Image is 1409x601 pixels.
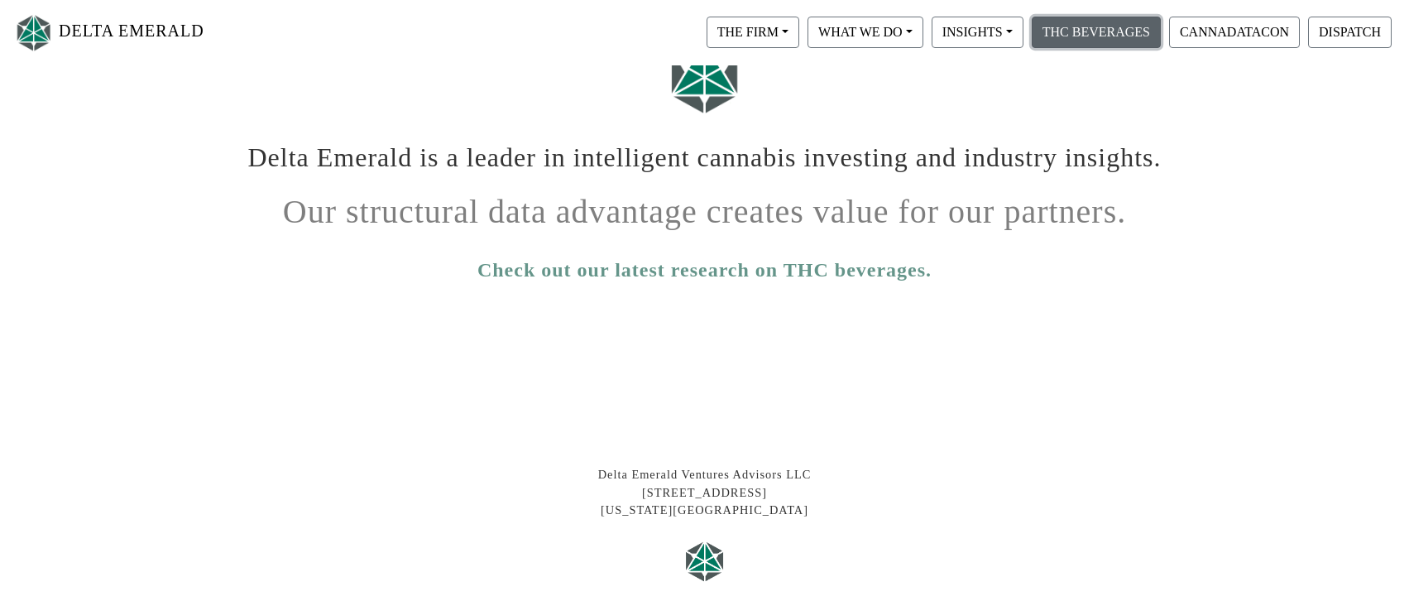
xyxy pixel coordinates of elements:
[13,7,204,59] a: DELTA EMERALD
[1028,24,1165,38] a: THC BEVERAGES
[664,33,746,120] img: Logo
[1308,17,1392,48] button: DISPATCH
[1165,24,1304,38] a: CANNADATACON
[680,536,730,586] img: Logo
[233,466,1177,520] div: Delta Emerald Ventures Advisors LLC [STREET_ADDRESS] [US_STATE][GEOGRAPHIC_DATA]
[932,17,1023,48] button: INSIGHTS
[808,17,923,48] button: WHAT WE DO
[1304,24,1396,38] a: DISPATCH
[477,255,932,285] a: Check out our latest research on THC beverages.
[246,129,1164,173] h1: Delta Emerald is a leader in intelligent cannabis investing and industry insights.
[1032,17,1161,48] button: THC BEVERAGES
[1169,17,1300,48] button: CANNADATACON
[246,180,1164,232] h1: Our structural data advantage creates value for our partners.
[13,11,55,55] img: Logo
[707,17,799,48] button: THE FIRM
